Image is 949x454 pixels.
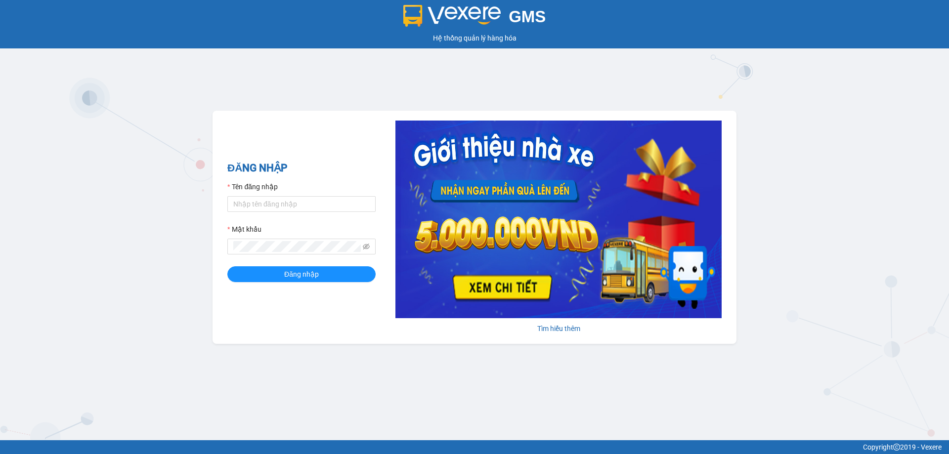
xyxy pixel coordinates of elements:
img: logo 2 [403,5,501,27]
span: copyright [893,444,900,451]
div: Hệ thống quản lý hàng hóa [2,33,947,43]
span: Đăng nhập [284,269,319,280]
a: GMS [403,15,546,23]
label: Tên đăng nhập [227,181,278,192]
div: Copyright 2019 - Vexere [7,442,942,453]
h2: ĐĂNG NHẬP [227,160,376,176]
span: GMS [509,7,546,26]
span: eye-invisible [363,243,370,250]
button: Đăng nhập [227,266,376,282]
img: banner-0 [395,121,722,318]
div: Tìm hiểu thêm [395,323,722,334]
label: Mật khẩu [227,224,261,235]
input: Mật khẩu [233,241,361,252]
input: Tên đăng nhập [227,196,376,212]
